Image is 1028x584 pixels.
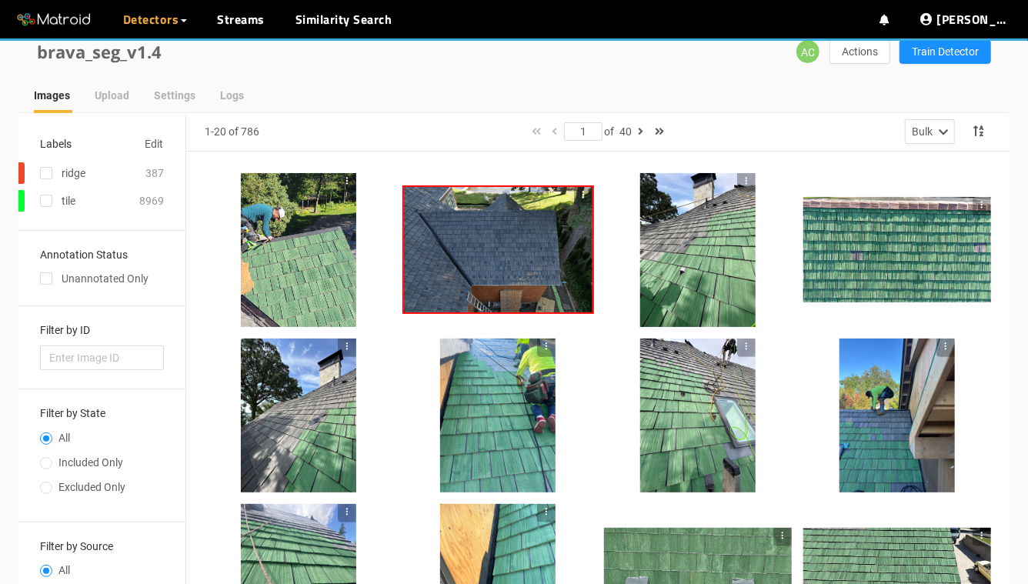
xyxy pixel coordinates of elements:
span: AC [801,40,815,65]
span: Train Detector [912,43,979,60]
button: Train Detector [899,39,991,64]
h3: Filter by Source [40,541,164,552]
div: brava_seg_v1.4 [37,38,514,65]
button: Edit [144,132,164,156]
h3: Annotation Status [40,249,164,261]
span: Edit [145,135,163,152]
span: Included Only [52,456,129,469]
h3: Filter by ID [40,325,164,336]
span: All [52,564,76,576]
div: Settings [154,87,195,104]
div: Upload [95,87,129,104]
span: Excluded Only [52,481,132,493]
span: Actions [842,43,878,60]
div: ridge [62,165,85,182]
button: Actions [829,39,890,64]
div: Images [34,87,70,104]
span: Detectors [123,10,179,28]
span: All [52,432,76,444]
input: Enter Image ID [40,345,164,370]
div: 8969 [139,192,164,209]
div: tile [62,192,75,209]
button: Bulk [905,119,955,144]
div: Unannotated Only [40,270,164,287]
div: Logs [220,87,244,104]
img: Matroid logo [15,8,92,32]
span: of 40 [604,125,632,138]
div: Labels [40,135,72,152]
a: Similarity Search [295,10,392,28]
h3: Filter by State [40,408,164,419]
div: 387 [145,165,164,182]
div: 1-20 of 786 [205,123,259,140]
a: Streams [218,10,265,28]
div: Bulk [912,123,933,140]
